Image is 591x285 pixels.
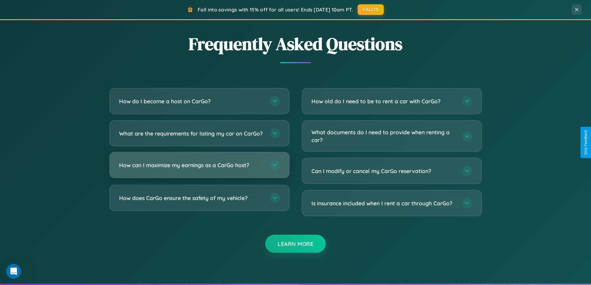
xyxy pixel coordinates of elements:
[198,7,353,13] span: Fall into savings with 15% off for all users! Ends [DATE] 10am PT.
[265,235,326,253] button: Learn More
[6,264,21,279] iframe: Intercom live chat
[119,130,264,137] h3: What are the requirements for listing my car on CarGo?
[311,97,456,105] h3: How old do I need to be to rent a car with CarGo?
[110,32,482,56] h2: Frequently Asked Questions
[584,130,588,155] div: Give Feedback
[311,128,456,144] h3: What documents do I need to provide when renting a car?
[358,4,384,15] button: FALL15
[119,97,264,105] h3: How do I become a host on CarGo?
[119,161,264,169] h3: How can I maximize my earnings as a CarGo host?
[311,167,456,175] h3: Can I modify or cancel my CarGo reservation?
[119,194,264,202] h3: How does CarGo ensure the safety of my vehicle?
[311,199,456,207] h3: Is insurance included when I rent a car through CarGo?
